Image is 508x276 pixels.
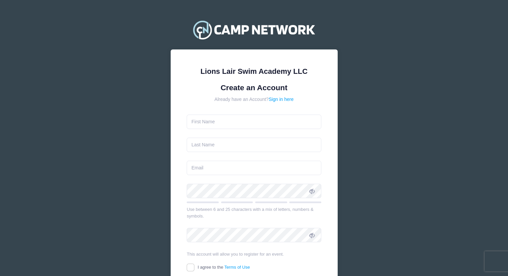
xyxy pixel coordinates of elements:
h1: Create an Account [187,83,321,92]
input: First Name [187,115,321,129]
div: Lions Lair Swim Academy LLC [187,66,321,77]
input: I agree to theTerms of Use [187,264,194,271]
input: Last Name [187,138,321,152]
input: Email [187,161,321,175]
a: Terms of Use [224,265,250,270]
div: Use between 6 and 25 characters with a mix of letters, numbers & symbols. [187,206,321,219]
a: Sign in here [269,97,294,102]
div: Already have an Account? [187,96,321,103]
span: I agree to the [198,265,250,270]
img: Camp Network [190,16,318,43]
div: This account will allow you to register for an event. [187,251,321,258]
